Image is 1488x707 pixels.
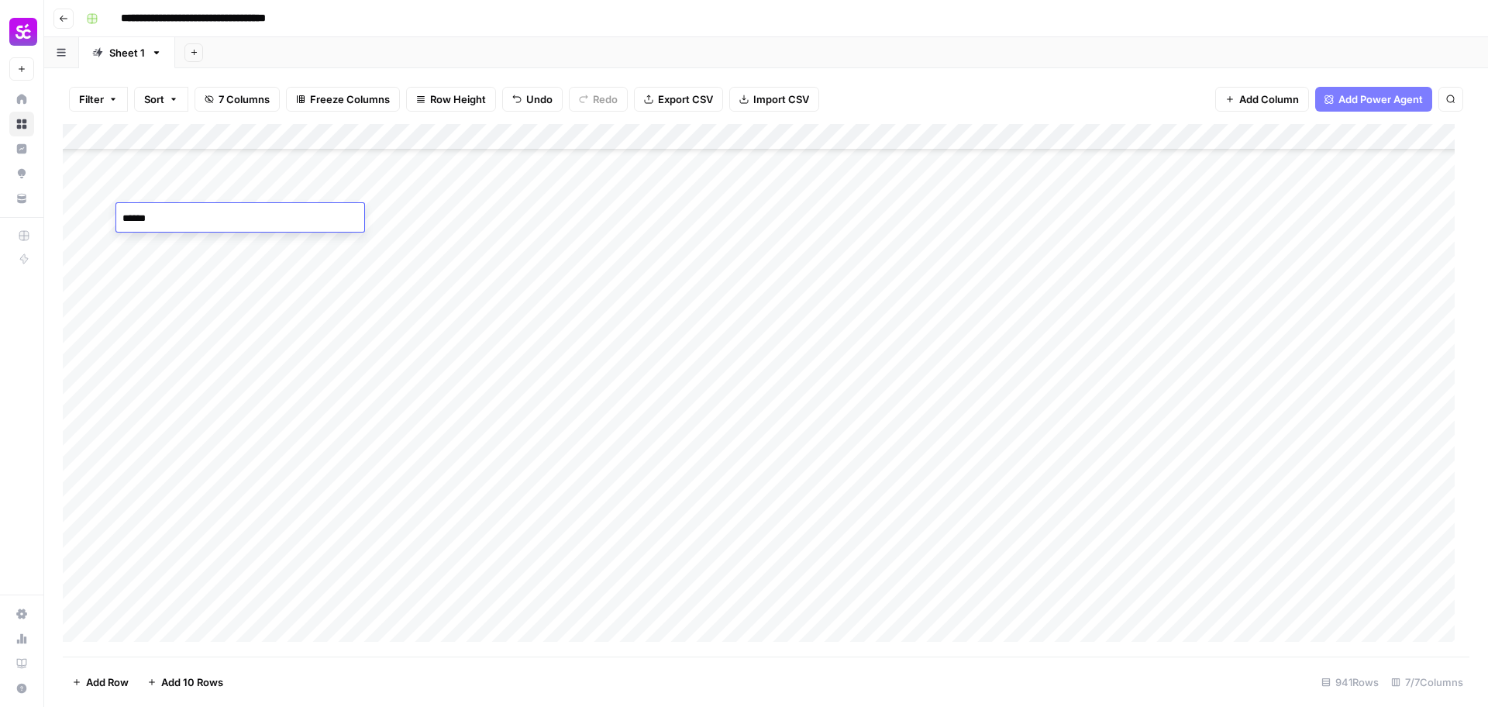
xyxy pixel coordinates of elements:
[729,87,819,112] button: Import CSV
[9,651,34,676] a: Learning Hub
[79,91,104,107] span: Filter
[138,670,232,695] button: Add 10 Rows
[9,161,34,186] a: Opportunities
[430,91,486,107] span: Row Height
[1215,87,1309,112] button: Add Column
[9,626,34,651] a: Usage
[9,18,37,46] img: Smartcat Logo
[1315,87,1432,112] button: Add Power Agent
[634,87,723,112] button: Export CSV
[502,87,563,112] button: Undo
[593,91,618,107] span: Redo
[9,186,34,211] a: Your Data
[9,136,34,161] a: Insights
[1338,91,1423,107] span: Add Power Agent
[69,87,128,112] button: Filter
[1315,670,1385,695] div: 941 Rows
[63,670,138,695] button: Add Row
[1385,670,1469,695] div: 7/7 Columns
[569,87,628,112] button: Redo
[134,87,188,112] button: Sort
[310,91,390,107] span: Freeze Columns
[526,91,553,107] span: Undo
[109,45,145,60] div: Sheet 1
[753,91,809,107] span: Import CSV
[9,676,34,701] button: Help + Support
[195,87,280,112] button: 7 Columns
[9,112,34,136] a: Browse
[86,674,129,690] span: Add Row
[9,602,34,626] a: Settings
[219,91,270,107] span: 7 Columns
[9,12,34,51] button: Workspace: Smartcat
[406,87,496,112] button: Row Height
[286,87,400,112] button: Freeze Columns
[144,91,164,107] span: Sort
[161,674,223,690] span: Add 10 Rows
[658,91,713,107] span: Export CSV
[79,37,175,68] a: Sheet 1
[1239,91,1299,107] span: Add Column
[9,87,34,112] a: Home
